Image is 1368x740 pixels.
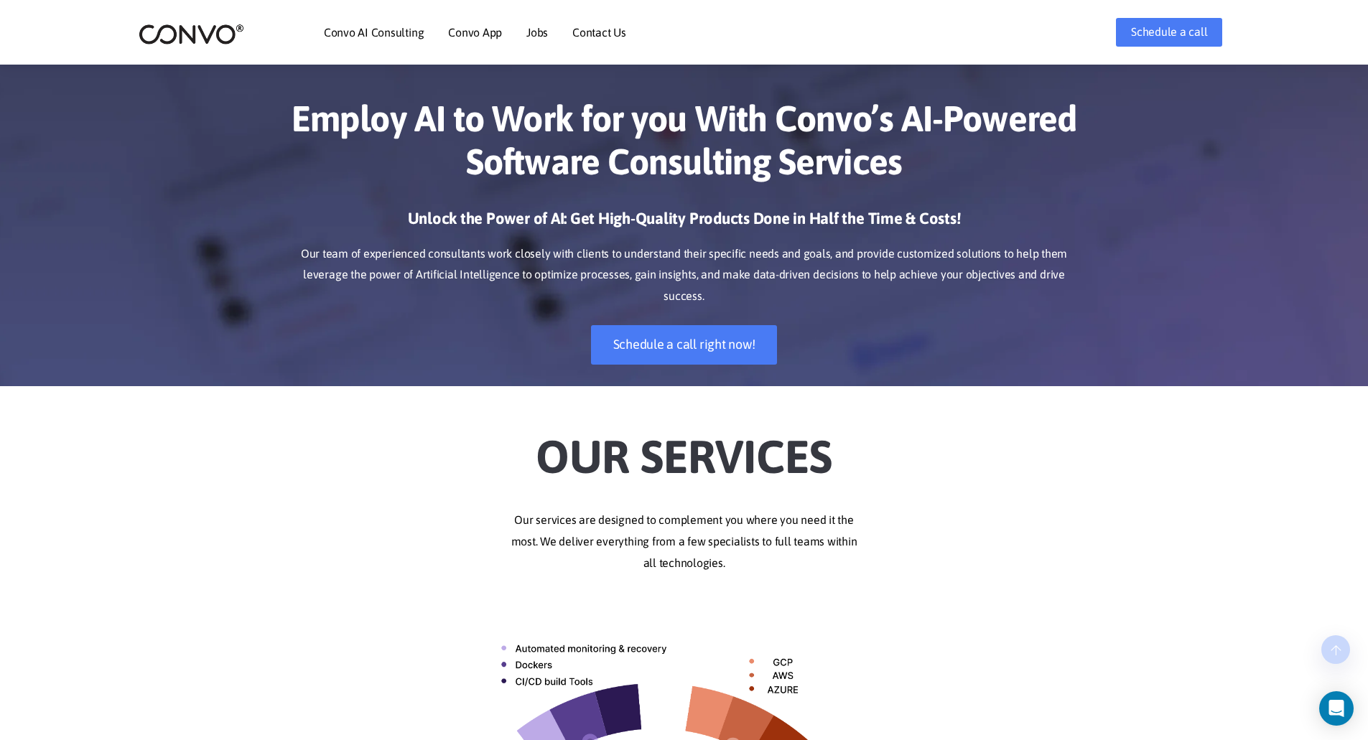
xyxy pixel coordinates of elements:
[286,208,1083,240] h3: Unlock the Power of AI: Get High-Quality Products Done in Half the Time & Costs!
[139,23,244,45] img: logo_2.png
[591,325,778,365] a: Schedule a call right now!
[286,97,1083,194] h1: Employ AI to Work for you With Convo’s AI-Powered Software Consulting Services
[286,408,1083,488] h2: Our Services
[572,27,626,38] a: Contact Us
[1319,691,1354,726] div: Open Intercom Messenger
[1116,18,1222,47] a: Schedule a call
[286,243,1083,308] p: Our team of experienced consultants work closely with clients to understand their specific needs ...
[526,27,548,38] a: Jobs
[448,27,502,38] a: Convo App
[324,27,424,38] a: Convo AI Consulting
[286,510,1083,574] p: Our services are designed to complement you where you need it the most. We deliver everything fro...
